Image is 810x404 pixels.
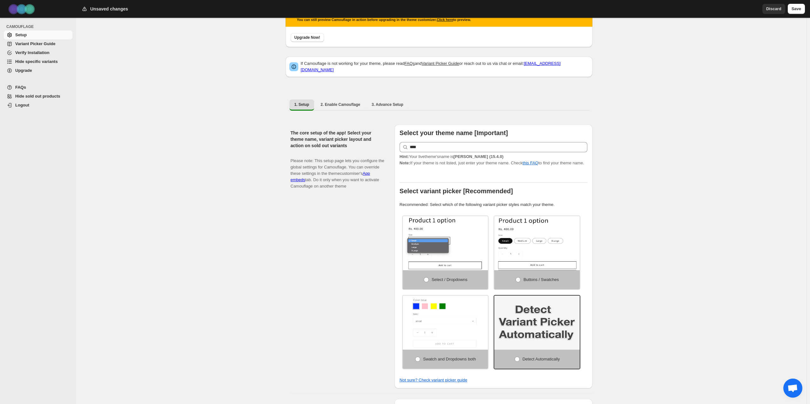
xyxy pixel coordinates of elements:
p: If your theme is not listed, just enter your theme name. Check to find your theme name. [400,154,587,166]
span: 2. Enable Camouflage [321,102,360,107]
span: Save [792,6,801,12]
a: Setup [4,31,72,39]
a: Logout [4,101,72,110]
b: Select variant picker [Recommended] [400,188,513,195]
strong: [PERSON_NAME] (15.4.0) [453,154,503,159]
a: Not sure? Check variant picker guide [400,378,467,382]
h2: Unsaved changes [90,6,128,12]
p: Recommended: Select which of the following variant picker styles match your theme. [400,202,587,208]
img: Detect Automatically [494,296,580,350]
strong: Note: [400,161,410,165]
span: 1. Setup [294,102,309,107]
p: Please note: This setup page lets you configure the global settings for Camouflage. You can overr... [291,151,384,189]
a: FAQs [404,61,415,66]
span: Swatch and Dropdowns both [423,357,476,361]
button: Save [788,4,805,14]
button: Upgrade Now! [291,33,324,42]
span: Buttons / Swatches [523,277,559,282]
a: Upgrade [4,66,72,75]
span: Logout [15,103,29,107]
img: Select / Dropdowns [403,216,488,270]
span: Variant Picker Guide [15,41,55,46]
a: Hide sold out products [4,92,72,101]
span: Upgrade [15,68,32,73]
span: Discard [766,6,781,12]
span: Verify Installation [15,50,50,55]
div: Open de chat [783,379,802,398]
a: Hide specific variants [4,57,72,66]
a: Click here [437,18,453,22]
img: Swatch and Dropdowns both [403,296,488,350]
h2: The core setup of the app! Select your theme name, variant picker layout and action on sold out v... [291,130,384,149]
span: Setup [15,32,27,37]
span: FAQs [15,85,26,90]
strong: Hint: [400,154,409,159]
a: Verify Installation [4,48,72,57]
span: Detect Automatically [523,357,560,361]
a: Variant Picker Guide [422,61,459,66]
a: this FAQ [523,161,538,165]
span: Hide specific variants [15,59,58,64]
a: FAQs [4,83,72,92]
span: Your live theme's name is [400,154,503,159]
span: Hide sold out products [15,94,60,99]
span: Upgrade Now! [294,35,320,40]
b: Select your theme name [Important] [400,129,508,136]
span: CAMOUFLAGE [6,24,73,29]
p: If Camouflage is not working for your theme, please read and or reach out to us via chat or email: [301,60,589,73]
span: 3. Advance Setup [372,102,403,107]
span: Select / Dropdowns [432,277,468,282]
img: Buttons / Swatches [494,216,580,270]
a: Variant Picker Guide [4,39,72,48]
small: You can still preview Camouflage in action before upgrading in the theme customizer. to preview. [297,18,471,22]
button: Discard [762,4,785,14]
